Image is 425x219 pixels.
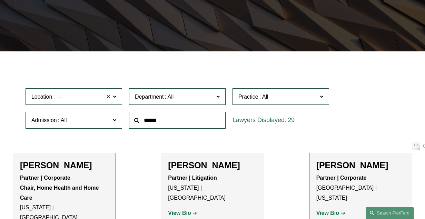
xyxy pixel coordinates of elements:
[316,175,367,181] strong: Partner | Corporate
[168,175,217,181] strong: Partner | Litigation
[316,210,345,216] a: View Bio
[31,117,57,123] span: Admission
[316,210,339,216] strong: View Bio
[366,207,414,219] a: Search this site
[168,210,197,216] a: View Bio
[316,173,405,203] p: [GEOGRAPHIC_DATA] | [US_STATE]
[316,160,405,170] h2: [PERSON_NAME]
[20,175,70,181] strong: Partner | Corporate
[56,92,113,101] span: [GEOGRAPHIC_DATA]
[238,94,258,100] span: Practice
[168,160,257,170] h2: [PERSON_NAME]
[20,160,109,170] h2: [PERSON_NAME]
[168,173,257,203] p: [US_STATE] | [GEOGRAPHIC_DATA]
[31,94,52,100] span: Location
[135,94,164,100] span: Department
[168,210,191,216] strong: View Bio
[288,117,295,123] span: 29
[20,185,100,201] strong: Chair, Home Health and Home Care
